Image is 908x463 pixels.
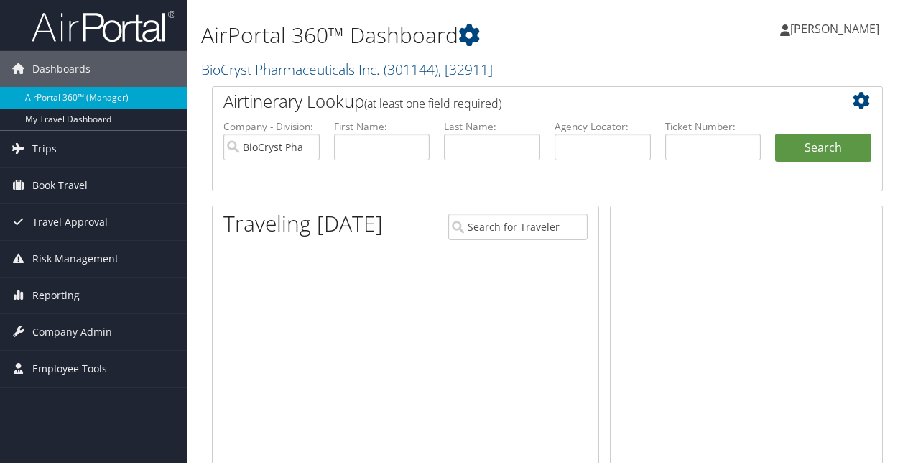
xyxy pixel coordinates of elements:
[780,7,894,50] a: [PERSON_NAME]
[32,51,91,87] span: Dashboards
[364,96,501,111] span: (at least one field required)
[223,208,383,239] h1: Traveling [DATE]
[444,119,540,134] label: Last Name:
[223,119,320,134] label: Company - Division:
[32,204,108,240] span: Travel Approval
[32,314,112,350] span: Company Admin
[201,20,663,50] h1: AirPortal 360™ Dashboard
[32,168,88,203] span: Book Travel
[555,119,651,134] label: Agency Locator:
[384,60,438,79] span: ( 301144 )
[665,119,761,134] label: Ticket Number:
[334,119,430,134] label: First Name:
[32,9,175,43] img: airportal-logo.png
[32,241,119,277] span: Risk Management
[201,60,493,79] a: BioCryst Pharmaceuticals Inc.
[775,134,871,162] button: Search
[790,21,879,37] span: [PERSON_NAME]
[448,214,588,240] input: Search for Traveler
[32,278,80,313] span: Reporting
[223,89,815,114] h2: Airtinerary Lookup
[438,60,493,79] span: , [ 32911 ]
[32,131,57,167] span: Trips
[32,351,107,387] span: Employee Tools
